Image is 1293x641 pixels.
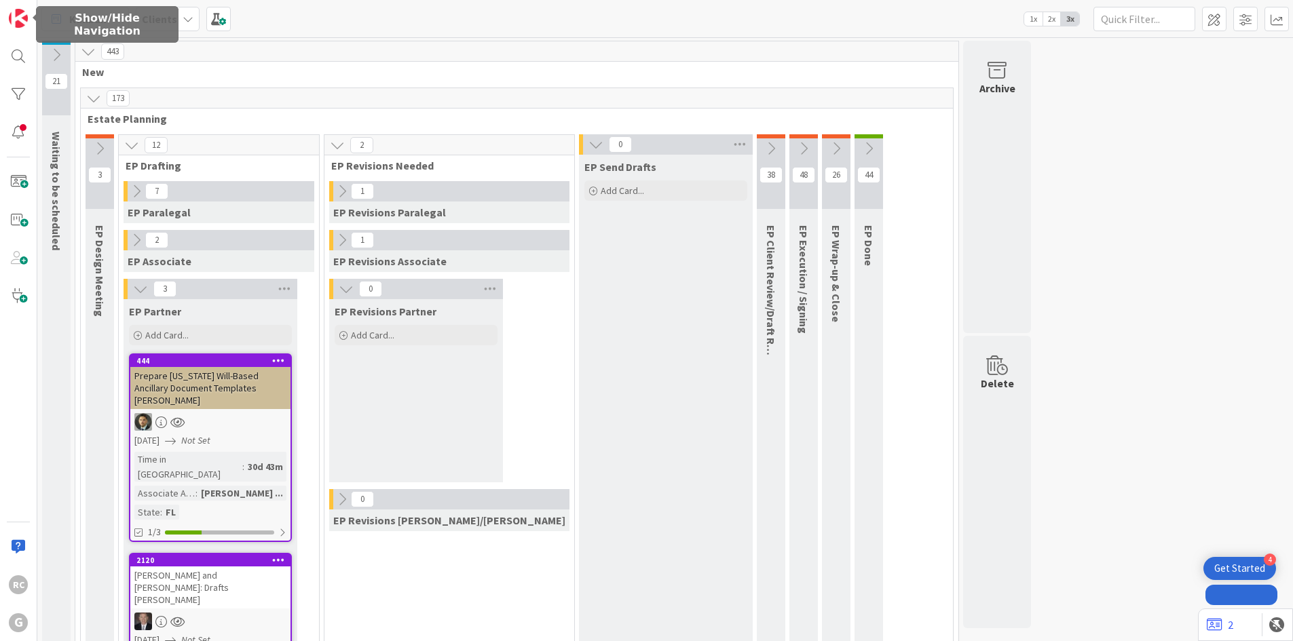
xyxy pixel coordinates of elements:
[244,459,286,474] div: 30d 43m
[50,132,63,250] span: Waiting to be scheduled
[1093,7,1195,31] input: Quick Filter...
[981,375,1014,391] div: Delete
[979,80,1015,96] div: Archive
[584,160,656,174] span: EP Send Drafts
[351,491,374,507] span: 0
[160,505,162,520] span: :
[88,167,111,183] span: 3
[862,225,876,266] span: EP Done
[41,12,173,37] h5: Show/Hide Navigation
[351,329,394,341] span: Add Card...
[829,225,843,322] span: EP Wrap-up & Close
[145,329,189,341] span: Add Card...
[333,254,447,268] span: EP Revisions Associate
[82,65,941,79] span: New
[9,9,28,28] img: Visit kanbanzone.com
[857,167,880,183] span: 44
[130,613,291,630] div: BG
[45,73,68,90] span: 21
[134,613,152,630] img: BG
[351,232,374,248] span: 1
[134,486,195,501] div: Associate Assigned
[181,434,210,446] i: Not Set
[1061,12,1079,26] span: 3x
[331,159,557,172] span: EP Revisions Needed
[351,183,374,199] span: 1
[1207,617,1233,633] a: 2
[134,505,160,520] div: State
[792,167,815,183] span: 48
[797,225,810,334] span: EP Execution / Signing
[130,554,291,566] div: 2120
[130,413,291,431] div: CG
[145,232,168,248] span: 2
[128,254,191,268] span: EP Associate
[242,459,244,474] span: :
[136,556,291,565] div: 2120
[107,90,130,106] span: 173
[126,159,302,172] span: EP Drafting
[195,486,198,501] span: :
[130,566,291,608] div: [PERSON_NAME] and [PERSON_NAME]: Drafts [PERSON_NAME]
[134,433,160,448] span: [DATE]
[153,281,176,297] span: 3
[1203,557,1276,580] div: Open Get Started checklist, remaining modules: 4
[129,353,292,542] a: 444Prepare [US_STATE] Will-Based Ancillary Document Templates [PERSON_NAME]CG[DATE]Not SetTime in...
[9,613,28,632] div: G
[359,281,382,297] span: 0
[134,452,242,482] div: Time in [GEOGRAPHIC_DATA]
[9,575,28,594] div: RC
[760,167,783,183] span: 38
[145,183,168,199] span: 7
[88,112,936,125] span: Estate Planning
[130,367,291,409] div: Prepare [US_STATE] Will-Based Ancillary Document Templates [PERSON_NAME]
[1264,553,1276,566] div: 4
[130,355,291,409] div: 444Prepare [US_STATE] Will-Based Ancillary Document Templates [PERSON_NAME]
[134,413,152,431] img: CG
[198,486,286,501] div: [PERSON_NAME] ...
[93,225,107,317] span: EP Design Meeting
[101,43,124,60] span: 443
[350,137,373,153] span: 2
[130,355,291,367] div: 444
[601,184,644,197] span: Add Card...
[162,505,179,520] div: FL
[128,206,191,219] span: EP Paralegal
[1214,562,1265,575] div: Get Started
[1043,12,1061,26] span: 2x
[335,305,436,318] span: EP Revisions Partner
[1024,12,1043,26] span: 1x
[130,554,291,608] div: 2120[PERSON_NAME] and [PERSON_NAME]: Drafts [PERSON_NAME]
[609,136,632,153] span: 0
[764,225,778,416] span: EP Client Review/Draft Review Meeting
[333,513,565,527] span: EP Revisions Brad/Jonas
[825,167,848,183] span: 26
[148,525,161,539] span: 1/3
[129,305,181,318] span: EP Partner
[136,356,291,366] div: 444
[333,206,446,219] span: EP Revisions Paralegal
[145,137,168,153] span: 12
